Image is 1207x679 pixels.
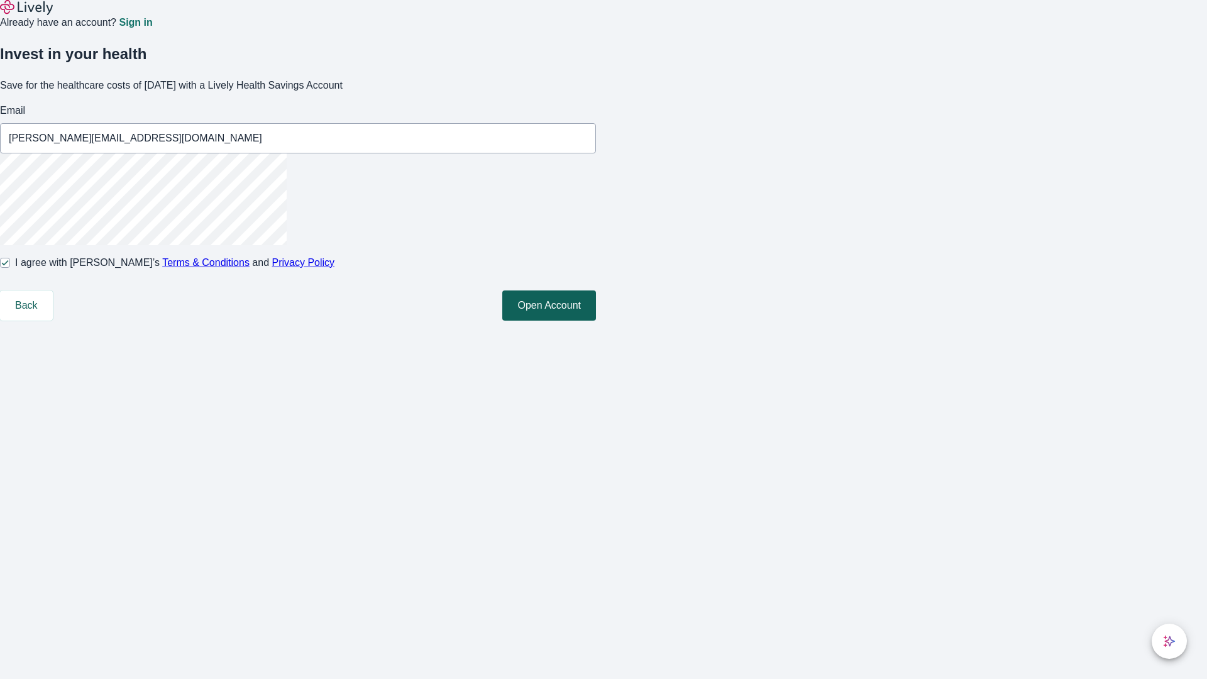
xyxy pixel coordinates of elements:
[502,290,596,321] button: Open Account
[1163,635,1176,648] svg: Lively AI Assistant
[162,257,250,268] a: Terms & Conditions
[272,257,335,268] a: Privacy Policy
[1152,624,1187,659] button: chat
[119,18,152,28] a: Sign in
[15,255,334,270] span: I agree with [PERSON_NAME]’s and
